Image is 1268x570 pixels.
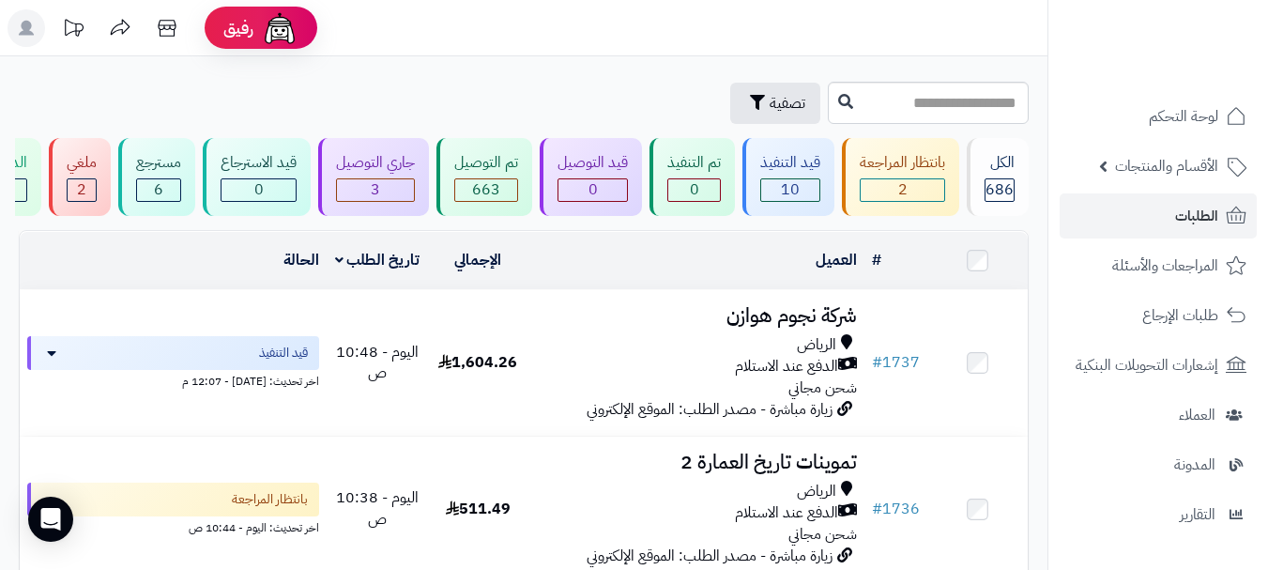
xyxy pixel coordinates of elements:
[433,138,536,216] a: تم التوصيل 663
[536,452,857,473] h3: تموينات تاريخ العمارة 2
[872,351,882,374] span: #
[1076,352,1218,378] span: إشعارات التحويلات البنكية
[668,179,720,201] div: 0
[838,138,963,216] a: بانتظار المراجعة 2
[872,498,882,520] span: #
[739,138,838,216] a: قيد التنفيذ 10
[77,178,86,201] span: 2
[860,152,945,174] div: بانتظار المراجعة
[1060,492,1257,537] a: التقارير
[1174,452,1215,478] span: المدونة
[1060,442,1257,487] a: المدونة
[454,152,518,174] div: تم التوصيل
[221,152,297,174] div: قيد الاسترجاع
[587,545,833,567] span: زيارة مباشرة - مصدر الطلب: الموقع الإلكتروني
[314,138,433,216] a: جاري التوصيل 3
[872,249,881,271] a: #
[761,179,819,201] div: 10
[788,377,857,399] span: شحن مجاني
[472,178,500,201] span: 663
[587,398,833,421] span: زيارة مباشرة - مصدر الطلب: الموقع الإلكتروني
[261,9,298,47] img: ai-face.png
[454,249,501,271] a: الإجمالي
[28,497,73,542] div: Open Intercom Messenger
[50,9,97,52] a: تحديثات المنصة
[115,138,199,216] a: مسترجع 6
[45,138,115,216] a: ملغي 2
[68,179,96,201] div: 2
[735,502,838,524] span: الدفع عند الاستلام
[797,481,836,502] span: الرياض
[136,152,181,174] div: مسترجع
[1142,302,1218,329] span: طلبات الإرجاع
[232,490,308,509] span: بانتظار المراجعة
[1175,203,1218,229] span: الطلبات
[667,152,721,174] div: تم التنفيذ
[861,179,944,201] div: 2
[781,178,800,201] span: 10
[760,152,820,174] div: قيد التنفيذ
[1179,402,1215,428] span: العملاء
[371,178,380,201] span: 3
[137,179,180,201] div: 6
[588,178,598,201] span: 0
[735,356,838,377] span: الدفع عند الاستلام
[1180,501,1215,528] span: التقارير
[222,179,296,201] div: 0
[898,178,908,201] span: 2
[872,351,920,374] a: #1737
[1060,94,1257,139] a: لوحة التحكم
[1112,253,1218,279] span: المراجعات والأسئلة
[27,516,319,536] div: اخر تحديث: اليوم - 10:44 ص
[730,83,820,124] button: تصفية
[558,152,628,174] div: قيد التوصيل
[446,498,511,520] span: 511.49
[283,249,319,271] a: الحالة
[816,249,857,271] a: العميل
[646,138,739,216] a: تم التنفيذ 0
[1060,243,1257,288] a: المراجعات والأسئلة
[154,178,163,201] span: 6
[1060,193,1257,239] a: الطلبات
[335,249,420,271] a: تاريخ الطلب
[1140,50,1250,89] img: logo-2.png
[536,138,646,216] a: قيد التوصيل 0
[788,523,857,546] span: شحن مجاني
[872,498,920,520] a: #1736
[1060,393,1257,438] a: العملاء
[558,179,627,201] div: 0
[690,178,699,201] span: 0
[336,152,415,174] div: جاري التوصيل
[199,138,314,216] a: قيد الاسترجاع 0
[985,178,1014,201] span: 686
[336,486,419,531] span: اليوم - 10:38 ص
[985,152,1015,174] div: الكل
[963,138,1032,216] a: الكل686
[336,341,419,385] span: اليوم - 10:48 ص
[67,152,97,174] div: ملغي
[223,17,253,39] span: رفيق
[1060,293,1257,338] a: طلبات الإرجاع
[259,344,308,362] span: قيد التنفيذ
[770,92,805,115] span: تصفية
[254,178,264,201] span: 0
[455,179,517,201] div: 663
[536,305,857,327] h3: شركة نجوم هوازن
[438,351,517,374] span: 1,604.26
[337,179,414,201] div: 3
[1149,103,1218,130] span: لوحة التحكم
[1060,343,1257,388] a: إشعارات التحويلات البنكية
[1115,153,1218,179] span: الأقسام والمنتجات
[797,334,836,356] span: الرياض
[27,370,319,390] div: اخر تحديث: [DATE] - 12:07 م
